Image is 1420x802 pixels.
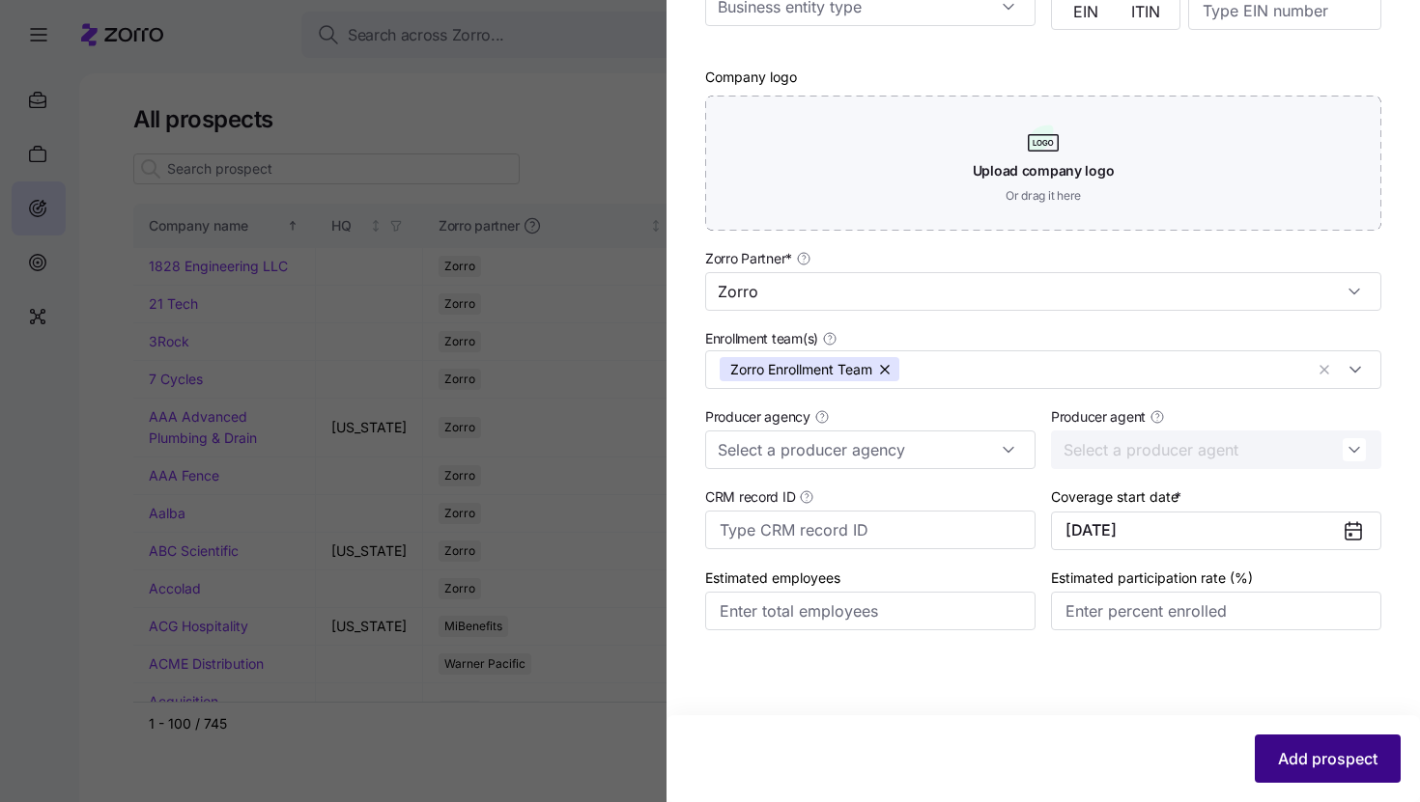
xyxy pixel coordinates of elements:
span: Producer agent [1051,407,1146,427]
span: Add prospect [1278,747,1377,770]
label: Estimated participation rate (%) [1051,567,1253,589]
label: Estimated employees [705,567,840,589]
input: Select a producer agency [705,430,1036,469]
span: CRM record ID [705,487,795,507]
input: Enter total employees [705,592,1036,630]
span: ITIN [1131,4,1160,19]
span: Producer agency [705,407,810,427]
input: Select a partner [705,272,1381,311]
span: EIN [1073,4,1098,19]
span: Zorro Enrollment Team [730,357,872,381]
button: [DATE] [1051,512,1381,550]
span: Zorro Partner * [705,249,792,268]
input: Enter percent enrolled [1051,592,1381,630]
label: Company logo [705,67,797,88]
input: Select a producer agent [1051,430,1381,469]
label: Coverage start date [1051,486,1185,508]
input: Type CRM record ID [705,511,1036,549]
span: Enrollment team(s) [705,329,818,348]
button: Add prospect [1255,734,1401,783]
